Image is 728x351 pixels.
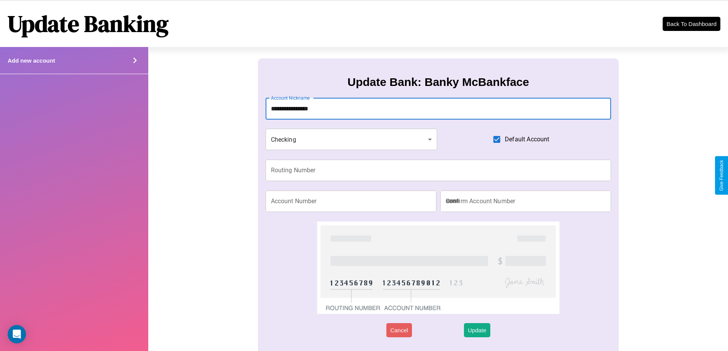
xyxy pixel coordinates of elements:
div: Open Intercom Messenger [8,325,26,343]
button: Back To Dashboard [663,17,720,31]
h3: Update Bank: Banky McBankface [347,76,529,89]
img: check [317,222,559,314]
h1: Update Banking [8,8,169,39]
button: Update [464,323,490,337]
label: Account Nickname [271,95,310,101]
button: Cancel [386,323,412,337]
span: Default Account [505,135,549,144]
h4: Add new account [8,57,55,64]
div: Give Feedback [719,160,724,191]
div: Checking [266,129,438,150]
